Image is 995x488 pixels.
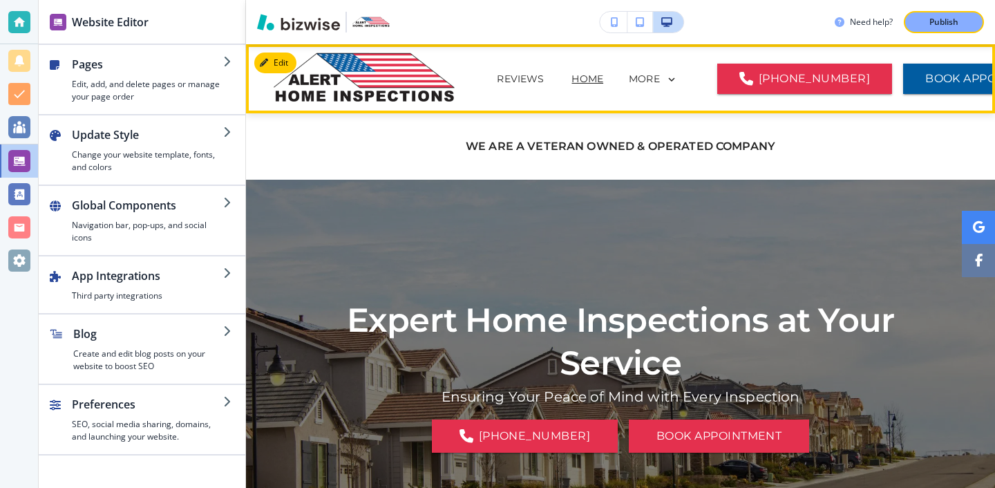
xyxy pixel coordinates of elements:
img: Your Logo [352,17,390,28]
a: [PHONE_NUMBER] [717,64,892,94]
h2: Global Components [72,197,223,214]
h2: Website Editor [72,14,149,30]
button: Global ComponentsNavigation bar, pop-ups, and social icons [39,186,245,255]
p: Publish [929,16,958,28]
img: Alert Home Inspections [274,50,455,106]
h1: Expert Home Inspections at Your Service [310,299,931,385]
h4: SEO, social media sharing, domains, and launching your website. [72,418,223,443]
h2: App Integrations [72,268,223,284]
button: Edit [254,53,296,73]
p: HOME [571,72,603,86]
h3: Need help? [850,16,893,28]
a: Social media link to google account [962,211,995,244]
strong: WE ARE A VETERAN OWNED & OPERATED COMPANY [466,140,775,153]
h2: Blog [73,326,223,342]
button: PreferencesSEO, social media sharing, domains, and launching your website. [39,385,245,454]
h4: Navigation bar, pop-ups, and social icons [72,219,223,244]
button: BOOK APPOINTMENT [629,420,809,453]
h2: Update Style [72,126,223,143]
h4: Third party integrations [72,290,223,302]
div: MORE [628,67,695,89]
h4: Create and edit blog posts on your website to boost SEO [73,348,223,373]
h4: Edit, add, and delete pages or manage your page order [72,78,223,103]
button: Publish [904,11,984,33]
button: PagesEdit, add, and delete pages or manage your page order [39,45,245,114]
h4: Change your website template, fonts, and colors [72,149,223,173]
h2: Preferences [72,396,223,413]
img: Bizwise Logo [257,14,340,30]
button: App IntegrationsThird party integrations [39,256,245,313]
button: Update StyleChange your website template, fonts, and colors [39,115,245,185]
a: Social media link to facebook account [962,244,995,277]
img: editor icon [50,14,66,30]
p: MORE [629,74,660,84]
p: REVIEWS [497,72,544,86]
a: [PHONE_NUMBER] [432,420,618,453]
h6: Ensuring Your Peace of Mind with Every Inspection [442,388,800,406]
button: BlogCreate and edit blog posts on your website to boost SEO [39,315,245,384]
h2: Pages [72,56,223,73]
